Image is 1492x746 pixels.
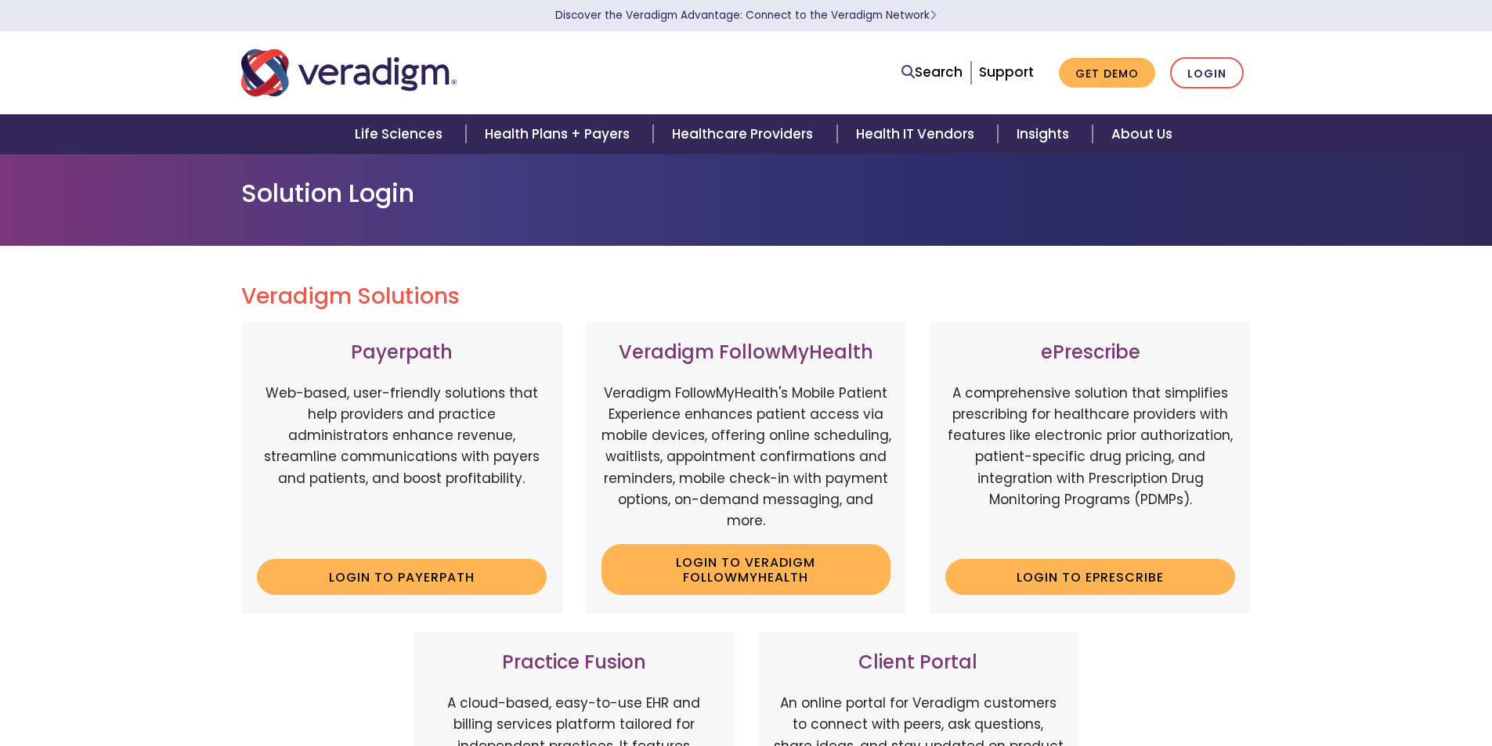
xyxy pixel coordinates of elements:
h3: Client Portal [774,651,1064,674]
a: Get Demo [1059,58,1155,88]
a: Login [1170,57,1244,89]
img: Veradigm logo [241,47,457,99]
a: Life Sciences [336,114,466,154]
h3: ePrescribe [945,341,1235,364]
h3: Payerpath [257,341,547,364]
a: About Us [1093,114,1191,154]
a: Search [901,62,963,83]
h1: Solution Login [241,178,1252,208]
p: Web-based, user-friendly solutions that help providers and practice administrators enhance revenu... [257,383,547,547]
a: Login to Veradigm FollowMyHealth [601,544,891,595]
a: Health Plans + Payers [466,114,653,154]
p: A comprehensive solution that simplifies prescribing for healthcare providers with features like ... [945,383,1235,547]
a: Support [979,63,1034,81]
a: Login to ePrescribe [945,559,1235,595]
a: Insights [998,114,1093,154]
a: Discover the Veradigm Advantage: Connect to the Veradigm NetworkLearn More [555,8,937,23]
h2: Veradigm Solutions [241,283,1252,310]
h3: Practice Fusion [429,651,719,674]
p: Veradigm FollowMyHealth's Mobile Patient Experience enhances patient access via mobile devices, o... [601,383,891,532]
span: Learn More [930,8,937,23]
a: Health IT Vendors [837,114,998,154]
a: Login to Payerpath [257,559,547,595]
h3: Veradigm FollowMyHealth [601,341,891,364]
a: Healthcare Providers [653,114,836,154]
